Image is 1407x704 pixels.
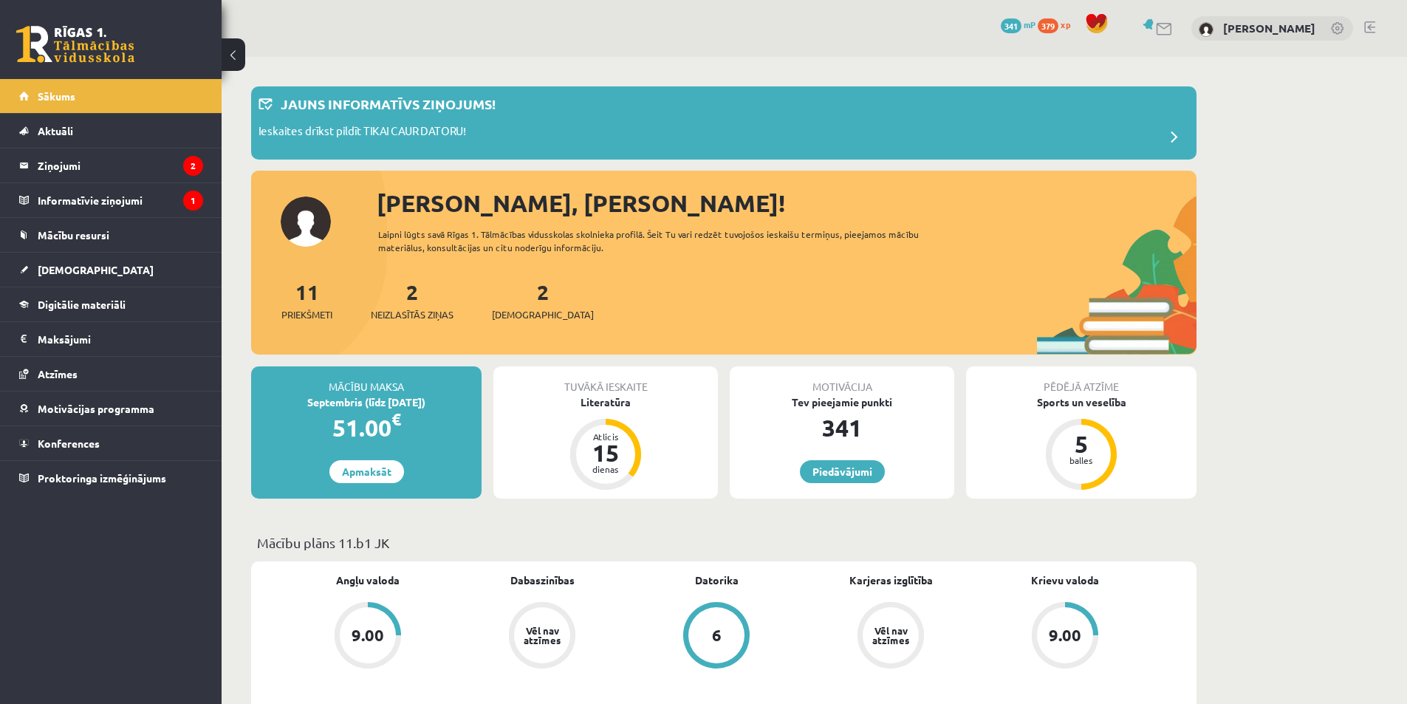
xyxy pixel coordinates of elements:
a: Vēl nav atzīmes [455,602,629,671]
a: Krievu valoda [1031,573,1099,588]
span: [DEMOGRAPHIC_DATA] [492,307,594,322]
div: Laipni lūgts savā Rīgas 1. Tālmācības vidusskolas skolnieka profilā. Šeit Tu vari redzēt tuvojošo... [378,228,945,254]
div: Vēl nav atzīmes [870,626,911,645]
span: mP [1024,18,1035,30]
span: xp [1061,18,1070,30]
a: 11Priekšmeti [281,278,332,322]
i: 1 [183,191,203,211]
legend: Ziņojumi [38,148,203,182]
a: Piedāvājumi [800,460,885,483]
div: Literatūra [493,394,718,410]
a: Karjeras izglītība [849,573,933,588]
a: 9.00 [978,602,1152,671]
a: Aktuāli [19,114,203,148]
div: 9.00 [352,627,384,643]
a: 2[DEMOGRAPHIC_DATA] [492,278,594,322]
a: Maksājumi [19,322,203,356]
div: balles [1059,456,1103,465]
div: 51.00 [251,410,482,445]
a: Dabaszinības [510,573,575,588]
div: dienas [583,465,628,474]
a: 6 [629,602,804,671]
a: Ziņojumi2 [19,148,203,182]
a: [DEMOGRAPHIC_DATA] [19,253,203,287]
a: 2Neizlasītās ziņas [371,278,453,322]
div: Atlicis [583,432,628,441]
p: Ieskaites drīkst pildīt TIKAI CAUR DATORU! [259,123,466,143]
p: Mācību plāns 11.b1 JK [257,533,1191,553]
a: 9.00 [281,602,455,671]
div: Motivācija [730,366,954,394]
span: Sākums [38,89,75,103]
div: Mācību maksa [251,366,482,394]
span: 341 [1001,18,1021,33]
div: Vēl nav atzīmes [521,626,563,645]
a: 379 xp [1038,18,1078,30]
span: Motivācijas programma [38,402,154,415]
a: Atzīmes [19,357,203,391]
div: Tev pieejamie punkti [730,394,954,410]
a: Jauns informatīvs ziņojums! Ieskaites drīkst pildīt TIKAI CAUR DATORU! [259,94,1189,152]
span: [DEMOGRAPHIC_DATA] [38,263,154,276]
div: 5 [1059,432,1103,456]
div: Tuvākā ieskaite [493,366,718,394]
a: Konferences [19,426,203,460]
a: Apmaksāt [329,460,404,483]
a: Literatūra Atlicis 15 dienas [493,394,718,492]
span: € [391,409,401,430]
div: 341 [730,410,954,445]
a: Proktoringa izmēģinājums [19,461,203,495]
a: Vēl nav atzīmes [804,602,978,671]
i: 2 [183,156,203,176]
legend: Informatīvie ziņojumi [38,183,203,217]
a: [PERSON_NAME] [1223,21,1315,35]
a: Sports un veselība 5 balles [966,394,1197,492]
a: Mācību resursi [19,218,203,252]
a: Rīgas 1. Tālmācības vidusskola [16,26,134,63]
span: 379 [1038,18,1058,33]
a: Sākums [19,79,203,113]
a: Informatīvie ziņojumi1 [19,183,203,217]
span: Aktuāli [38,124,73,137]
span: Konferences [38,437,100,450]
div: Pēdējā atzīme [966,366,1197,394]
span: Neizlasītās ziņas [371,307,453,322]
a: 341 mP [1001,18,1035,30]
legend: Maksājumi [38,322,203,356]
p: Jauns informatīvs ziņojums! [281,94,496,114]
span: Proktoringa izmēģinājums [38,471,166,485]
div: 15 [583,441,628,465]
span: Digitālie materiāli [38,298,126,311]
a: Datorika [695,573,739,588]
a: Angļu valoda [336,573,400,588]
a: Digitālie materiāli [19,287,203,321]
div: Septembris (līdz [DATE]) [251,394,482,410]
span: Priekšmeti [281,307,332,322]
div: 9.00 [1049,627,1081,643]
div: [PERSON_NAME], [PERSON_NAME]! [377,185,1197,221]
div: 6 [712,627,722,643]
span: Mācību resursi [38,228,109,242]
span: Atzīmes [38,367,78,380]
div: Sports un veselība [966,394,1197,410]
img: Marta Broka [1199,22,1213,37]
a: Motivācijas programma [19,392,203,426]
